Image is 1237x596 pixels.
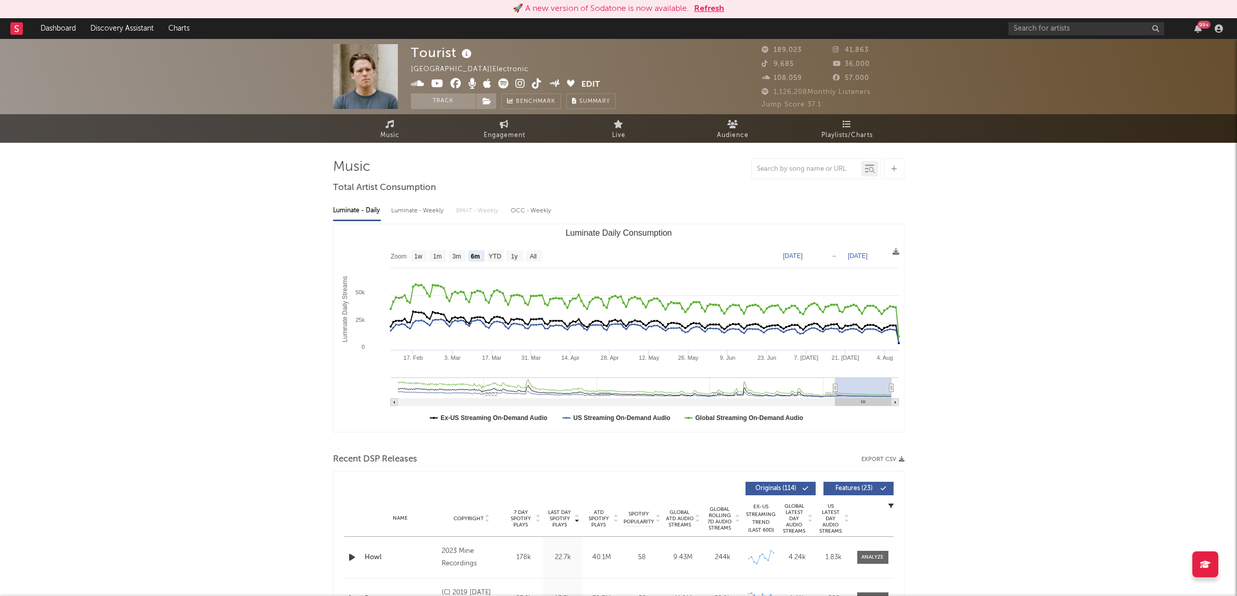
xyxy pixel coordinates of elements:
text: YTD [488,253,501,260]
text: All [529,253,536,260]
div: Ex-US Streaming Trend (Last 60D) [746,503,777,534]
text: 3m [452,253,461,260]
span: 108,059 [762,75,802,82]
text: 6m [471,253,480,260]
text: 1m [433,253,442,260]
span: 1,126,208 Monthly Listeners [762,89,871,96]
a: Discovery Assistant [83,18,161,39]
text: Luminate Daily Streams [341,276,348,342]
a: Playlists/Charts [790,114,905,143]
span: 9,685 [762,61,794,67]
span: 36,000 [833,61,870,67]
span: Spotify Popularity [623,510,654,526]
button: Refresh [694,3,724,15]
a: Music [333,114,447,143]
div: 2023 Mine Recordings [442,545,501,570]
span: 189,023 [762,47,802,53]
text: 21. [DATE] [831,355,859,361]
div: 22.7k [546,552,580,563]
div: Luminate - Daily [333,202,381,220]
text: 28. Apr [601,355,619,361]
text: 23. Jun [757,355,776,361]
text: 31. Mar [521,355,541,361]
text: 25k [355,317,365,323]
button: Edit [581,78,600,91]
span: Audience [717,129,749,142]
text: 1w [414,253,422,260]
a: Howl [365,552,437,563]
span: Originals ( 114 ) [752,485,800,492]
text: Zoom [391,253,407,260]
div: 4.24k [782,552,813,563]
text: 7. [DATE] [794,355,818,361]
span: Engagement [484,129,525,142]
span: Benchmark [516,96,555,108]
text: 3. Mar [444,355,461,361]
span: 41,863 [833,47,869,53]
div: [GEOGRAPHIC_DATA] | Electronic [411,63,540,76]
a: Engagement [447,114,562,143]
button: Originals(114) [746,482,816,495]
span: Playlists/Charts [821,129,873,142]
span: Copyright [454,516,484,522]
text: Global Streaming On-Demand Audio [695,414,803,422]
button: Export CSV [861,456,905,463]
span: Global Latest Day Audio Streams [782,503,807,534]
text: 26. May [678,355,699,361]
text: Luminate Daily Consumption [565,228,672,237]
text: [DATE] [848,252,868,260]
div: OCC - Weekly [511,202,552,220]
input: Search for artists [1008,22,1164,35]
div: Luminate - Weekly [391,202,446,220]
text: 12. May [639,355,659,361]
div: 244k [706,552,740,563]
span: Global ATD Audio Streams [666,509,694,528]
text: 9. Jun [720,355,735,361]
text: 4. Aug [876,355,893,361]
span: ATD Spotify Plays [585,509,613,528]
button: 99+ [1194,24,1202,33]
span: Global Rolling 7D Audio Streams [706,506,734,531]
div: 🚀 A new version of Sodatone is now available. [513,3,689,15]
span: Live [612,129,626,142]
text: 17. Feb [403,355,422,361]
text: Ex-US Streaming On-Demand Audio [441,414,548,422]
a: Live [562,114,676,143]
span: Recent DSP Releases [333,453,417,466]
button: Features(23) [823,482,894,495]
div: Name [365,514,437,522]
a: Audience [676,114,790,143]
span: Last Day Spotify Plays [546,509,574,528]
text: → [831,252,837,260]
span: 57,000 [833,75,869,82]
span: 7 Day Spotify Plays [507,509,535,528]
button: Summary [566,93,616,109]
div: 40.1M [585,552,619,563]
div: 99 + [1198,21,1211,29]
a: Dashboard [33,18,83,39]
span: Music [380,129,400,142]
div: 58 [624,552,660,563]
div: 9.43M [666,552,700,563]
text: 17. Mar [482,355,501,361]
svg: Luminate Daily Consumption [334,224,904,432]
text: 50k [355,289,365,295]
text: 1y [511,253,517,260]
span: Features ( 23 ) [830,485,878,492]
span: Summary [579,99,610,104]
text: 0 [361,344,364,350]
input: Search by song name or URL [752,165,861,173]
text: US Streaming On-Demand Audio [573,414,670,422]
text: 14. Apr [561,355,579,361]
a: Charts [161,18,197,39]
div: 1.83k [818,552,849,563]
div: Tourist [411,44,474,61]
button: Track [411,93,476,109]
span: Total Artist Consumption [333,182,436,194]
span: US Latest Day Audio Streams [818,503,843,534]
div: 178k [507,552,541,563]
span: Jump Score: 37.1 [762,101,821,108]
text: [DATE] [783,252,803,260]
a: Benchmark [501,93,561,109]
